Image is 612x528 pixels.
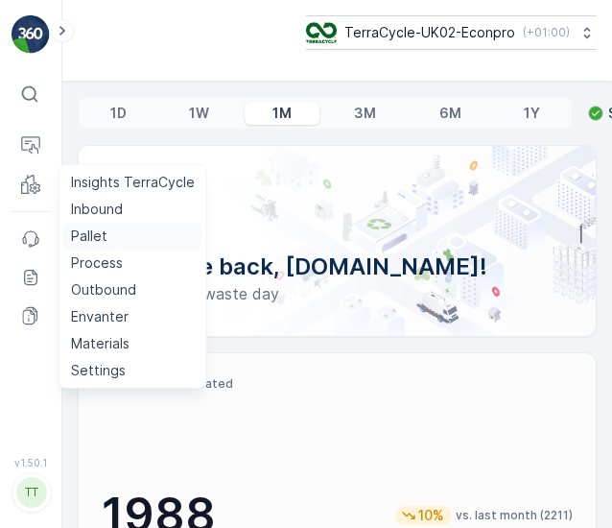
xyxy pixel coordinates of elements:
button: TT [12,472,50,513]
p: Total Inbound Created [102,376,573,392]
img: logo [12,15,50,54]
p: Have a zero-waste day [109,282,565,305]
p: 1M [272,104,292,123]
p: 1D [110,104,127,123]
p: Welcome back, [DOMAIN_NAME]! [109,252,565,282]
p: vs. last month (2211) [456,508,573,523]
p: 1Y [524,104,540,123]
p: ( +01:00 ) [523,25,570,40]
p: 6M [439,104,461,123]
button: TerraCycle-UK02-Econpro(+01:00) [306,15,597,50]
p: 3M [354,104,376,123]
img: terracycle_logo_wKaHoWT.png [306,22,337,43]
span: v 1.50.1 [12,457,50,468]
div: TT [16,477,47,508]
p: 10% [416,506,446,525]
p: 1W [189,104,209,123]
p: TerraCycle-UK02-Econpro [344,23,515,42]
